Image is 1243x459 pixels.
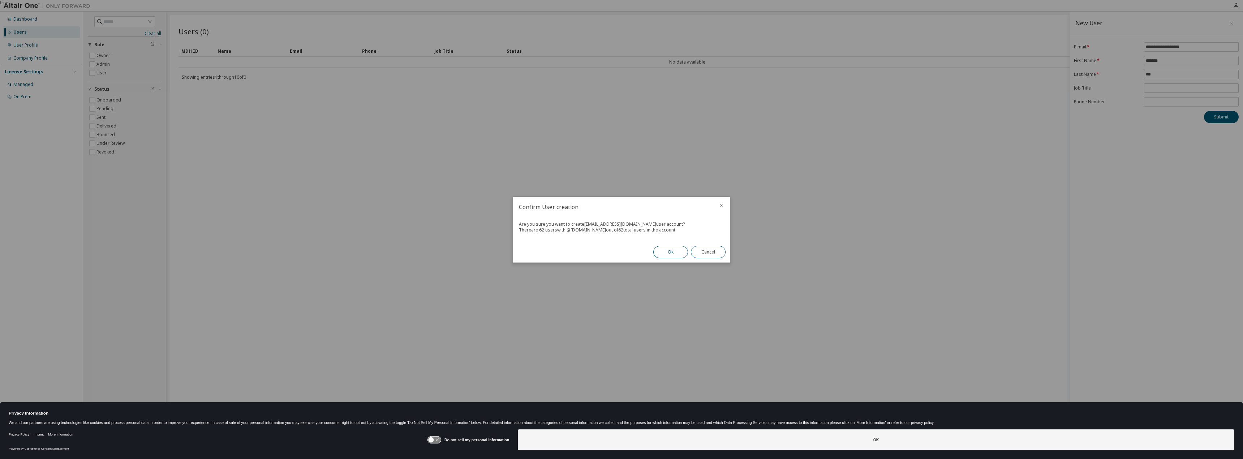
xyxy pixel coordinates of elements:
button: close [718,203,724,208]
div: There are 62 users with @ [DOMAIN_NAME] out of 62 total users in the account. [519,227,724,233]
button: Ok [653,246,688,258]
h2: Confirm User creation [513,197,713,217]
div: Are you sure you want to create [EMAIL_ADDRESS][DOMAIN_NAME] user account? [519,221,724,227]
button: Cancel [691,246,726,258]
